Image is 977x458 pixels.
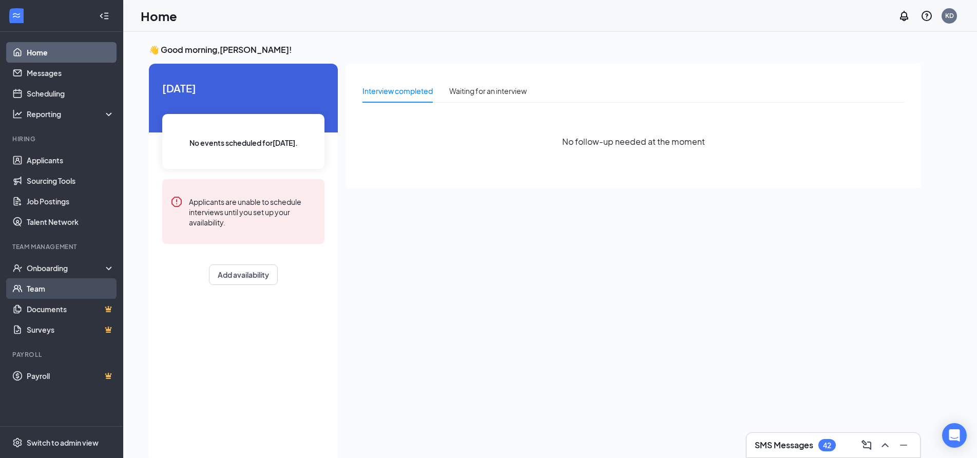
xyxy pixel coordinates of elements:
a: Team [27,278,114,299]
div: Hiring [12,135,112,143]
div: Waiting for an interview [449,85,527,97]
a: Scheduling [27,83,114,104]
button: Add availability [209,264,278,285]
svg: Collapse [99,11,109,21]
div: Reporting [27,109,115,119]
div: Team Management [12,242,112,251]
svg: Settings [12,437,23,448]
div: Interview completed [362,85,433,97]
span: No follow-up needed at the moment [562,135,705,148]
div: Applicants are unable to schedule interviews until you set up your availability. [189,196,316,227]
svg: ChevronUp [879,439,891,451]
svg: QuestionInfo [921,10,933,22]
span: No events scheduled for [DATE] . [189,137,298,148]
a: PayrollCrown [27,366,114,386]
a: Sourcing Tools [27,170,114,191]
svg: Analysis [12,109,23,119]
a: SurveysCrown [27,319,114,340]
a: Applicants [27,150,114,170]
div: 42 [823,441,831,450]
h1: Home [141,7,177,25]
a: DocumentsCrown [27,299,114,319]
a: Messages [27,63,114,83]
h3: SMS Messages [755,440,813,451]
svg: UserCheck [12,263,23,273]
svg: Minimize [897,439,910,451]
button: Minimize [895,437,912,453]
div: Switch to admin view [27,437,99,448]
a: Job Postings [27,191,114,212]
div: Payroll [12,350,112,359]
svg: ComposeMessage [860,439,873,451]
button: ComposeMessage [858,437,875,453]
svg: WorkstreamLogo [11,10,22,21]
svg: Error [170,196,183,208]
div: Onboarding [27,263,106,273]
div: KD [945,11,954,20]
h3: 👋 Good morning, [PERSON_NAME] ! [149,44,921,55]
div: Open Intercom Messenger [942,423,967,448]
a: Home [27,42,114,63]
button: ChevronUp [877,437,893,453]
span: [DATE] [162,80,324,96]
svg: Notifications [898,10,910,22]
a: Talent Network [27,212,114,232]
